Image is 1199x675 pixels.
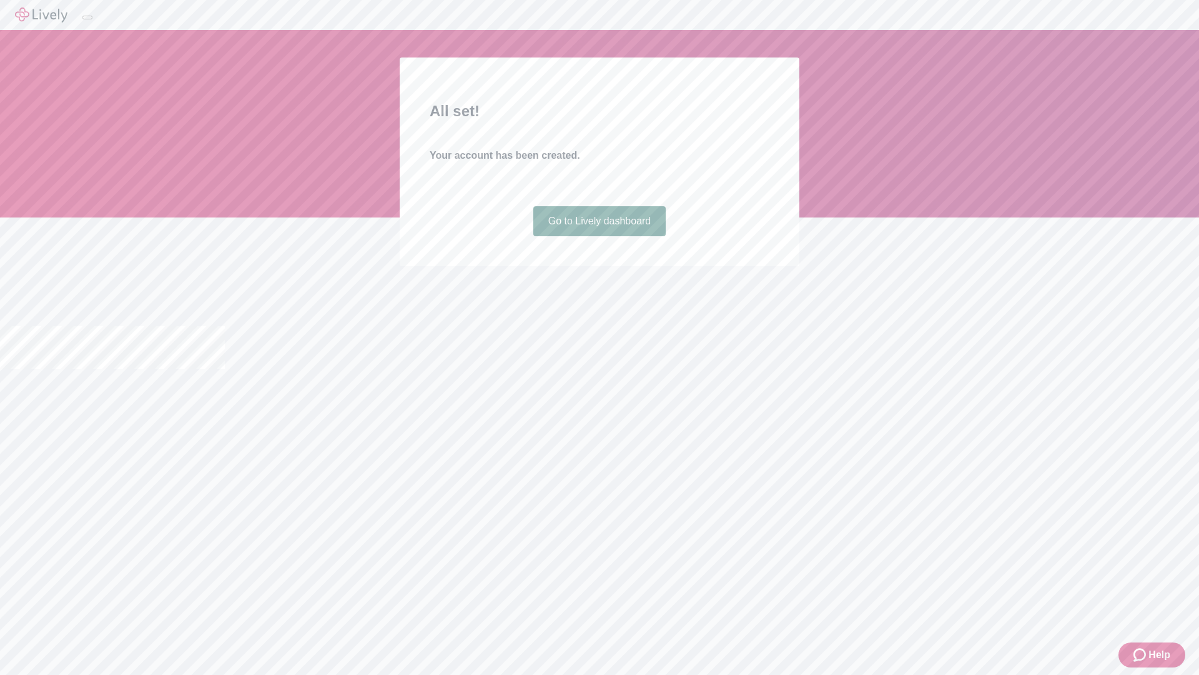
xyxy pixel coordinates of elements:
[1133,647,1148,662] svg: Zendesk support icon
[82,16,92,19] button: Log out
[430,148,769,163] h4: Your account has been created.
[15,7,67,22] img: Lively
[1118,642,1185,667] button: Zendesk support iconHelp
[430,100,769,122] h2: All set!
[1148,647,1170,662] span: Help
[533,206,666,236] a: Go to Lively dashboard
